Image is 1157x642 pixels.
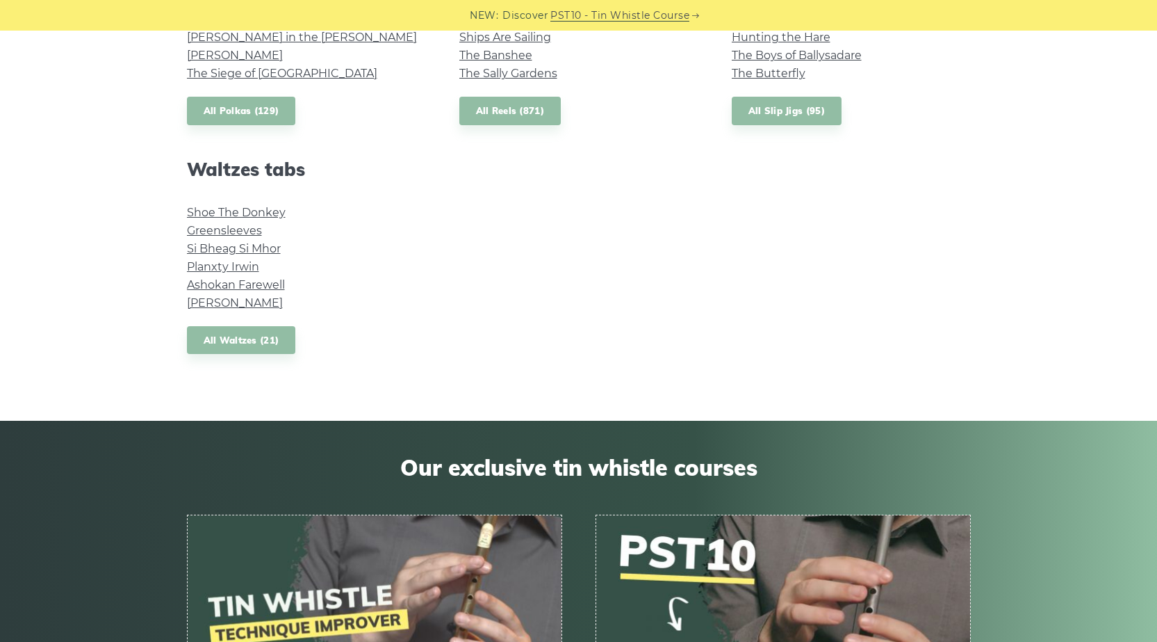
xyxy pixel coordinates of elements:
a: Planxty Irwin [187,260,259,273]
a: The Banshee [459,49,532,62]
a: The Sally Gardens [459,67,557,80]
a: The Butterfly [732,67,805,80]
a: [PERSON_NAME] [187,296,283,310]
a: Si­ Bheag Si­ Mhor [187,242,281,255]
a: All Waltzes (21) [187,326,296,355]
a: Ships Are Sailing [459,31,551,44]
span: NEW: [470,8,498,24]
a: All Reels (871) [459,97,561,125]
a: Shoe The Donkey [187,206,286,219]
a: The Boys of Ballysadare [732,49,862,62]
a: Hunting the Hare [732,31,830,44]
h2: Waltzes tabs [187,159,426,180]
a: All Polkas (129) [187,97,296,125]
a: Greensleeves [187,224,262,237]
a: [PERSON_NAME] [187,49,283,62]
a: All Slip Jigs (95) [732,97,842,125]
a: [PERSON_NAME] in the [PERSON_NAME] [187,31,417,44]
a: PST10 - Tin Whistle Course [550,8,689,24]
span: Our exclusive tin whistle courses [187,454,971,481]
span: Discover [502,8,548,24]
a: The Siege of [GEOGRAPHIC_DATA] [187,67,377,80]
a: Ashokan Farewell [187,278,285,291]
